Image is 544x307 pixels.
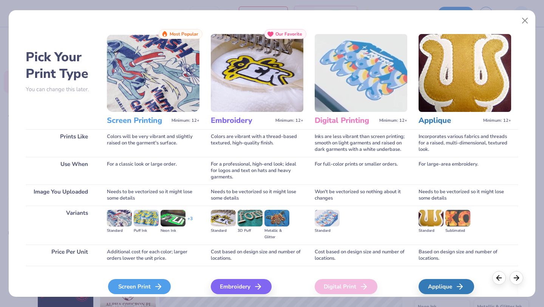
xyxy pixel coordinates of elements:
[134,228,159,234] div: Puff Ink
[419,129,511,157] div: Incorporates various fabrics and threads for a raised, multi-dimensional, textured look.
[211,210,236,226] img: Standard
[107,157,199,185] div: For a classic look or large order.
[107,210,132,226] img: Standard
[419,185,511,206] div: Needs to be vectorized so it might lose some details
[26,185,96,206] div: Image You Uploaded
[187,216,193,228] div: + 3
[26,157,96,185] div: Use When
[107,245,199,266] div: Additional cost for each color; larger orders lower the unit price.
[419,228,444,234] div: Standard
[315,34,407,112] img: Digital Printing
[107,296,199,302] span: We'll vectorize your image.
[107,185,199,206] div: Needs to be vectorized so it might lose some details
[26,245,96,266] div: Price Per Unit
[518,14,532,28] button: Close
[211,185,303,206] div: Needs to be vectorized so it might lose some details
[419,245,511,266] div: Based on design size and number of locations.
[379,118,407,123] span: Minimum: 12+
[419,210,444,226] img: Standard
[238,228,263,234] div: 3D Puff
[419,279,474,294] div: Applique
[26,206,96,245] div: Variants
[315,210,340,226] img: Standard
[238,210,263,226] img: 3D Puff
[26,129,96,157] div: Prints Like
[315,185,407,206] div: Won't be vectorized so nothing about it changes
[315,279,377,294] div: Digital Print
[107,228,132,234] div: Standard
[107,116,168,126] h3: Screen Printing
[315,116,376,126] h3: Digital Printing
[161,210,185,226] img: Neon Ink
[275,118,303,123] span: Minimum: 12+
[211,296,303,302] span: We'll vectorize your image.
[211,157,303,185] div: For a professional, high-end look; ideal for logos and text on hats and heavy garments.
[211,34,303,112] img: Embroidery
[315,157,407,185] div: For full-color prints or smaller orders.
[161,228,185,234] div: Neon Ink
[419,157,511,185] div: For large-area embroidery.
[211,129,303,157] div: Colors are vibrant with a thread-based textured, high-quality finish.
[170,31,198,37] span: Most Popular
[419,296,511,302] span: We'll vectorize your image.
[445,228,470,234] div: Sublimated
[315,245,407,266] div: Cost based on design size and number of locations.
[315,129,407,157] div: Inks are less vibrant than screen printing; smooth on light garments and raised on dark garments ...
[483,118,511,123] span: Minimum: 12+
[211,245,303,266] div: Cost based on design size and number of locations.
[315,228,340,234] div: Standard
[26,86,96,93] p: You can change this later.
[419,34,511,112] img: Applique
[275,31,302,37] span: Our Favorite
[134,210,159,226] img: Puff Ink
[211,279,272,294] div: Embroidery
[445,210,470,226] img: Sublimated
[26,49,96,82] h2: Pick Your Print Type
[107,129,199,157] div: Colors will be very vibrant and slightly raised on the garment's surface.
[264,228,289,240] div: Metallic & Glitter
[419,116,480,126] h3: Applique
[211,228,236,234] div: Standard
[108,279,171,294] div: Screen Print
[172,118,199,123] span: Minimum: 12+
[211,116,272,126] h3: Embroidery
[264,210,289,226] img: Metallic & Glitter
[107,34,199,112] img: Screen Printing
